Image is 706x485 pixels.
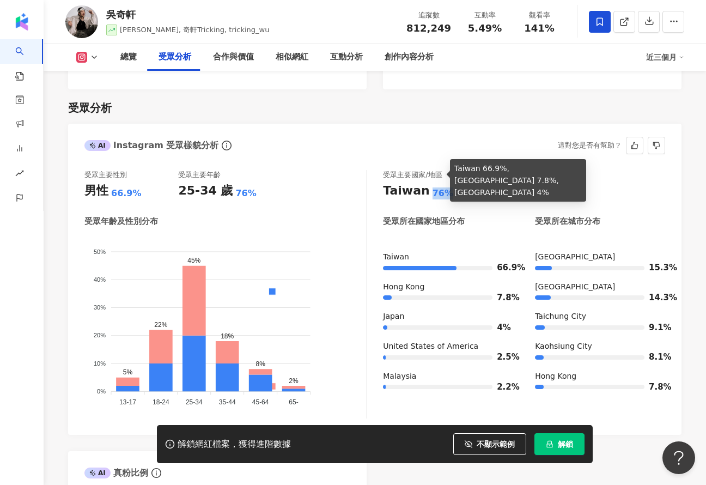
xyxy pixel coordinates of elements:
[186,399,203,407] tspan: 25-34
[535,371,665,382] div: Hong Kong
[535,341,665,352] div: Kaohsiung City
[94,248,106,255] tspan: 50%
[558,137,622,154] div: 這對您是否有幫助？
[433,187,453,199] div: 76%
[111,187,142,199] div: 66.9%
[68,100,112,116] div: 受眾分析
[406,22,451,34] span: 812,249
[546,440,553,448] span: lock
[330,51,363,64] div: 互動分析
[94,276,106,283] tspan: 40%
[477,440,515,448] span: 不顯示範例
[97,388,106,395] tspan: 0%
[453,433,526,455] button: 不顯示範例
[84,216,158,227] div: 受眾年齡及性別分布
[450,159,586,202] div: Taiwan 66.9%, [GEOGRAPHIC_DATA] 7.8%, [GEOGRAPHIC_DATA] 4%
[84,183,108,199] div: 男性
[649,383,665,391] span: 7.8%
[535,216,600,227] div: 受眾所在城市分布
[497,353,513,361] span: 2.5%
[220,139,233,152] span: info-circle
[153,399,169,407] tspan: 18-24
[535,311,665,322] div: Taichung City
[383,252,513,263] div: Taiwan
[159,51,191,64] div: 受眾分析
[289,399,299,407] tspan: 65-
[383,183,429,199] div: Taiwan
[464,10,506,21] div: 互動率
[178,183,233,199] div: 25-34 歲
[383,216,465,227] div: 受眾所在國家地區分布
[213,51,254,64] div: 合作與價值
[649,264,665,272] span: 15.3%
[94,304,106,311] tspan: 30%
[535,252,665,263] div: [GEOGRAPHIC_DATA]
[94,332,106,339] tspan: 20%
[252,399,269,407] tspan: 45-64
[649,324,665,332] span: 9.1%
[120,26,270,34] span: [PERSON_NAME], 奇軒Tricking, tricking_wu
[84,170,127,180] div: 受眾主要性別
[383,282,513,293] div: Hong Kong
[646,48,684,66] div: 近三個月
[534,433,585,455] button: 解鎖
[84,140,218,151] div: Instagram 受眾樣貌分析
[65,5,98,38] img: KOL Avatar
[383,341,513,352] div: United States of America
[535,282,665,293] div: [GEOGRAPHIC_DATA]
[15,39,37,82] a: search
[653,142,660,149] span: dislike
[558,440,573,448] span: 解鎖
[84,468,111,478] div: AI
[106,8,270,21] div: 吳奇軒
[649,294,665,302] span: 14.3%
[235,187,256,199] div: 76%
[119,399,136,407] tspan: 13-17
[178,170,221,180] div: 受眾主要年齡
[178,439,291,450] div: 解鎖網紅檔案，獲得進階數據
[84,140,111,151] div: AI
[383,371,513,382] div: Malaysia
[84,467,148,479] div: 真粉比例
[519,10,560,21] div: 觀看率
[219,399,236,407] tspan: 35-44
[94,360,106,367] tspan: 10%
[383,311,513,322] div: Japan
[497,294,513,302] span: 7.8%
[15,162,24,187] span: rise
[497,264,513,272] span: 66.9%
[120,51,137,64] div: 總覽
[406,10,451,21] div: 追蹤數
[13,13,31,31] img: logo icon
[631,142,638,149] span: like
[276,51,308,64] div: 相似網紅
[468,23,502,34] span: 5.49%
[649,353,665,361] span: 8.1%
[385,51,434,64] div: 創作內容分析
[176,335,197,343] span: 男性
[383,170,442,180] div: 受眾主要國家/地區
[497,324,513,332] span: 4%
[524,23,555,34] span: 141%
[497,383,513,391] span: 2.2%
[150,466,163,480] span: info-circle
